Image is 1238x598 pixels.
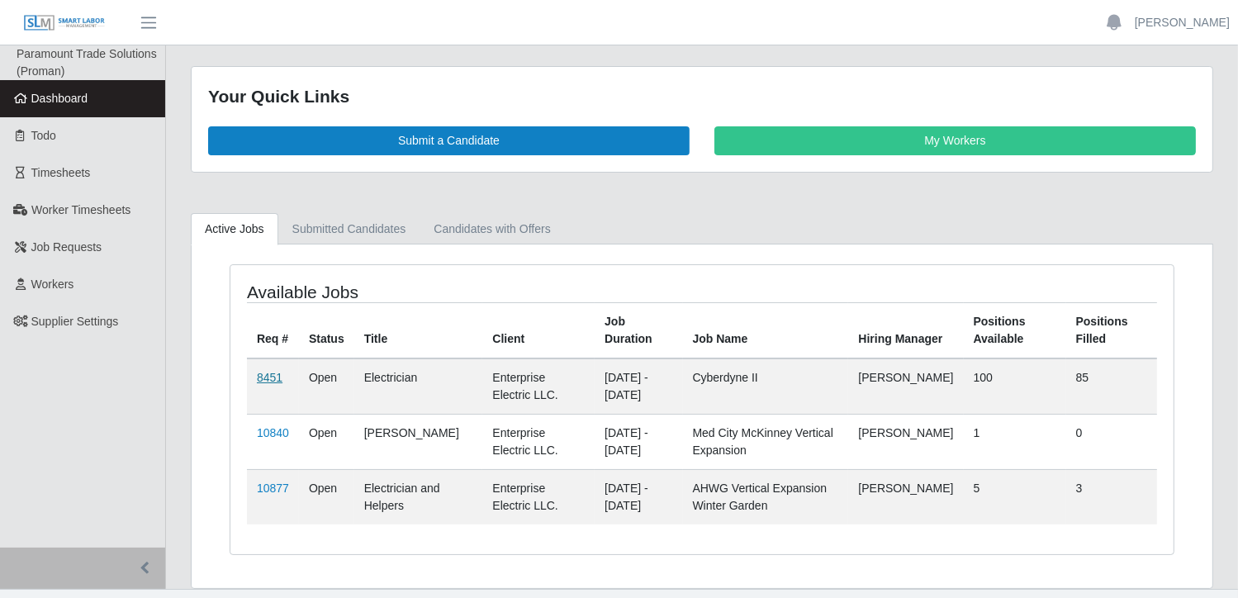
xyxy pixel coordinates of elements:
td: 5 [964,469,1066,524]
td: AHWG Vertical Expansion Winter Garden [683,469,849,524]
a: 8451 [257,371,282,384]
td: Med City McKinney Vertical Expansion [683,414,849,469]
a: Active Jobs [191,213,278,245]
span: Supplier Settings [31,315,119,328]
td: [PERSON_NAME] [848,469,963,524]
td: 100 [964,358,1066,415]
td: 0 [1066,414,1157,469]
td: Electrician [354,358,483,415]
th: Title [354,302,483,358]
td: Enterprise Electric LLC. [482,469,595,524]
td: [PERSON_NAME] [848,358,963,415]
span: Worker Timesheets [31,203,130,216]
th: Job Name [683,302,849,358]
th: Client [482,302,595,358]
a: 10840 [257,426,289,439]
h4: Available Jobs [247,282,612,302]
a: My Workers [714,126,1196,155]
span: Job Requests [31,240,102,254]
div: Your Quick Links [208,83,1196,110]
td: 3 [1066,469,1157,524]
td: [DATE] - [DATE] [595,414,682,469]
span: Timesheets [31,166,91,179]
span: Todo [31,129,56,142]
td: Enterprise Electric LLC. [482,358,595,415]
img: SLM Logo [23,14,106,32]
a: Submitted Candidates [278,213,420,245]
a: [PERSON_NAME] [1135,14,1230,31]
span: Paramount Trade Solutions (Proman) [17,47,157,78]
th: Hiring Manager [848,302,963,358]
a: Candidates with Offers [420,213,564,245]
td: Electrician and Helpers [354,469,483,524]
span: Workers [31,278,74,291]
th: Positions Available [964,302,1066,358]
td: 85 [1066,358,1157,415]
th: Job Duration [595,302,682,358]
td: [DATE] - [DATE] [595,358,682,415]
td: [DATE] - [DATE] [595,469,682,524]
td: Open [299,358,354,415]
td: 1 [964,414,1066,469]
td: Cyberdyne II [683,358,849,415]
td: [PERSON_NAME] [848,414,963,469]
a: 10877 [257,482,289,495]
a: Submit a Candidate [208,126,690,155]
td: Open [299,469,354,524]
th: Status [299,302,354,358]
td: Enterprise Electric LLC. [482,414,595,469]
th: Req # [247,302,299,358]
td: Open [299,414,354,469]
th: Positions Filled [1066,302,1157,358]
span: Dashboard [31,92,88,105]
td: [PERSON_NAME] [354,414,483,469]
